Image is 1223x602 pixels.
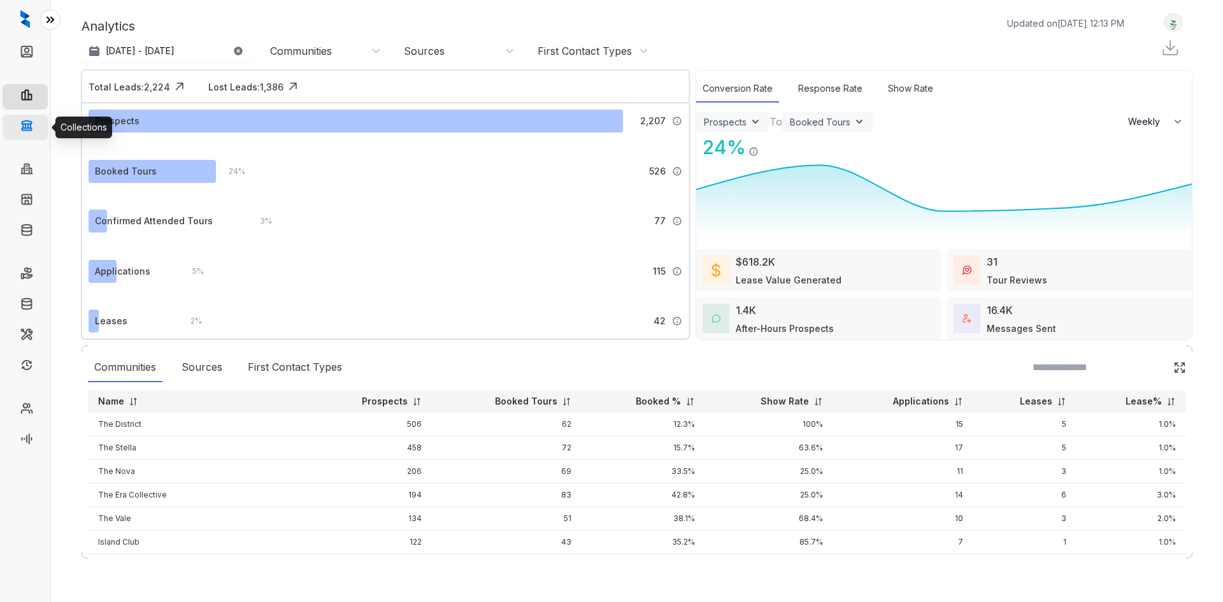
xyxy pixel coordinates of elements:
td: 68.4% [705,507,833,531]
img: LeaseValue [712,262,720,278]
li: Team [3,398,48,423]
p: Updated on [DATE] 12:13 PM [1007,17,1124,30]
img: Click Icon [759,135,778,154]
img: Click Icon [1173,361,1186,374]
p: Booked % [636,395,681,408]
li: Leads [3,41,48,66]
td: 458 [308,436,432,460]
li: Move Outs [3,293,48,319]
li: Collections [3,115,48,140]
td: 69 [432,460,582,484]
li: Communities [3,158,48,183]
img: UserAvatar [1164,16,1182,29]
td: 5 [973,436,1076,460]
img: sorting [954,397,963,406]
td: 194 [308,484,432,507]
img: Click Icon [283,77,303,96]
img: sorting [1057,397,1066,406]
img: Info [672,216,682,226]
img: SearchIcon [1147,362,1157,373]
span: 77 [654,214,666,228]
td: 14 [833,484,973,507]
td: 35.2% [582,531,704,554]
div: Prospects [704,117,747,127]
img: Info [672,316,682,326]
td: 33.5% [582,460,704,484]
td: 1.0% [1076,554,1186,578]
div: 24 % [216,164,245,178]
div: Messages Sent [987,322,1056,335]
td: The Nova [88,460,308,484]
div: 1.4K [736,303,756,318]
td: 25.0% [705,484,833,507]
div: Lost Leads: 1,386 [208,80,283,94]
td: 1 [973,531,1076,554]
p: Show Rate [761,395,809,408]
td: Island Club [88,531,308,554]
td: The Era Collective [88,484,308,507]
td: 2.0% [1076,507,1186,531]
img: Info [748,147,759,157]
td: 206 [308,460,432,484]
td: 79 [308,554,432,578]
div: Confirmed Attended Tours [95,214,213,228]
p: [DATE] - [DATE] [106,45,175,57]
div: Show Rate [882,75,940,103]
div: To [769,114,782,129]
li: Units [3,189,48,214]
td: 1.0% [1076,531,1186,554]
td: 15 [833,413,973,436]
td: 33.3% [705,554,833,578]
td: 12.3% [582,413,704,436]
td: 122 [308,531,432,554]
td: 51 [432,507,582,531]
td: 83 [432,484,582,507]
td: 7 [833,531,973,554]
button: [DATE] - [DATE] [82,39,254,62]
img: Info [672,266,682,276]
td: 1 [973,554,1076,578]
td: 15.7% [582,436,704,460]
td: The Vale [88,507,308,531]
div: Lease Value Generated [736,273,841,287]
td: 62 [432,413,582,436]
span: 115 [653,264,666,278]
div: Conversion Rate [696,75,779,103]
div: 16.4K [987,303,1013,318]
div: 3 % [247,214,272,228]
td: 10 [833,507,973,531]
img: sorting [813,397,823,406]
p: Applications [893,395,949,408]
td: 22.8% [582,554,704,578]
img: Click Icon [170,77,189,96]
div: 2 % [178,314,202,328]
td: 5 [973,413,1076,436]
div: Total Leads: 2,224 [89,80,170,94]
p: Lease% [1126,395,1162,408]
td: 38.1% [582,507,704,531]
li: Leasing [3,84,48,110]
img: AfterHoursConversations [712,314,720,324]
div: Communities [270,44,332,58]
span: 2,207 [640,114,666,128]
li: Maintenance [3,324,48,349]
span: Weekly [1128,115,1167,128]
div: First Contact Types [241,353,348,382]
img: TourReviews [962,266,971,275]
span: 42 [654,314,666,328]
img: sorting [412,397,422,406]
td: Runaway Bay [88,554,308,578]
td: 1.0% [1076,413,1186,436]
div: Booked Tours [95,164,157,178]
img: TotalFum [962,314,971,323]
img: logo [20,10,30,28]
td: 3 [973,507,1076,531]
td: 3 [973,460,1076,484]
li: Renewals [3,354,48,380]
div: Tour Reviews [987,273,1047,287]
p: Leases [1020,395,1052,408]
img: Download [1161,38,1180,57]
button: Weekly [1120,110,1192,133]
td: 18 [432,554,582,578]
td: 1.0% [1076,460,1186,484]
